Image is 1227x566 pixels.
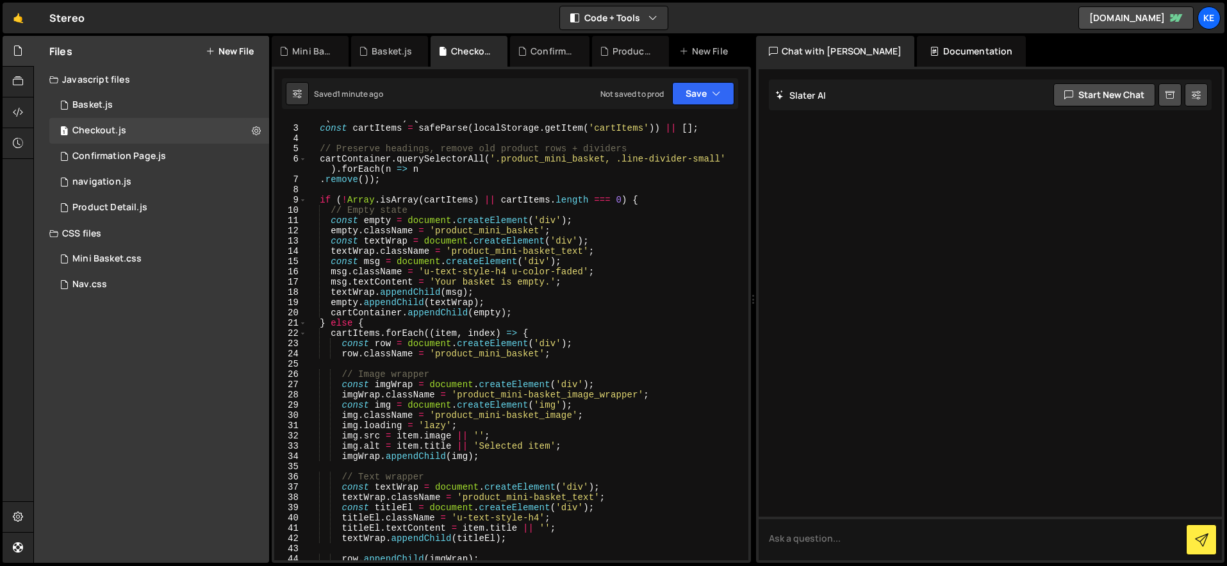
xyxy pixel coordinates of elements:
[274,287,307,297] div: 18
[600,88,664,99] div: Not saved to prod
[274,472,307,482] div: 36
[274,554,307,564] div: 44
[49,144,269,169] div: 8215/45082.js
[49,118,269,144] div: 8215/44731.js
[274,503,307,513] div: 39
[274,359,307,369] div: 25
[72,279,107,290] div: Nav.css
[274,154,307,174] div: 6
[274,256,307,267] div: 15
[274,318,307,328] div: 21
[314,88,383,99] div: Saved
[274,420,307,431] div: 31
[72,99,113,111] div: Basket.js
[337,88,383,99] div: 1 minute ago
[49,272,274,297] div: 8215/46114.css
[34,221,269,246] div: CSS files
[60,127,68,137] span: 1
[49,169,269,195] div: 8215/46113.js
[274,123,307,133] div: 3
[274,226,307,236] div: 12
[49,92,269,118] div: 8215/44666.js
[274,185,307,195] div: 8
[3,3,34,33] a: 🤙
[1078,6,1194,29] a: [DOMAIN_NAME]
[274,133,307,144] div: 4
[1053,83,1155,106] button: Start new chat
[72,151,166,162] div: Confirmation Page.js
[274,482,307,492] div: 37
[274,297,307,308] div: 19
[49,44,72,58] h2: Files
[372,45,412,58] div: Basket.js
[274,195,307,205] div: 9
[274,544,307,554] div: 43
[274,462,307,472] div: 35
[1198,6,1221,29] a: Ke
[775,89,827,101] h2: Slater AI
[274,513,307,523] div: 40
[679,45,733,58] div: New File
[531,45,573,58] div: Confirmation Page.js
[49,246,269,272] div: 8215/46286.css
[274,338,307,349] div: 23
[756,36,915,67] div: Chat with [PERSON_NAME]
[274,246,307,256] div: 14
[560,6,668,29] button: Code + Tools
[274,215,307,226] div: 11
[49,195,269,221] div: 8215/44673.js
[274,492,307,503] div: 38
[274,308,307,318] div: 20
[206,46,254,56] button: New File
[274,277,307,287] div: 17
[672,82,734,105] button: Save
[274,441,307,451] div: 33
[72,176,131,188] div: navigation.js
[49,10,85,26] div: Stereo
[274,267,307,277] div: 16
[72,125,126,137] div: Checkout.js
[451,45,492,58] div: Checkout.js
[72,253,142,265] div: Mini Basket.css
[292,45,333,58] div: Mini Basket.css
[274,349,307,359] div: 24
[917,36,1025,67] div: Documentation
[274,236,307,246] div: 13
[72,202,147,213] div: Product Detail.js
[274,431,307,441] div: 32
[274,369,307,379] div: 26
[274,523,307,533] div: 41
[274,379,307,390] div: 27
[274,400,307,410] div: 29
[274,328,307,338] div: 22
[613,45,654,58] div: Product Detail.js
[274,144,307,154] div: 5
[274,451,307,462] div: 34
[274,205,307,215] div: 10
[34,67,269,92] div: Javascript files
[274,533,307,544] div: 42
[274,390,307,400] div: 28
[274,410,307,420] div: 30
[274,174,307,185] div: 7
